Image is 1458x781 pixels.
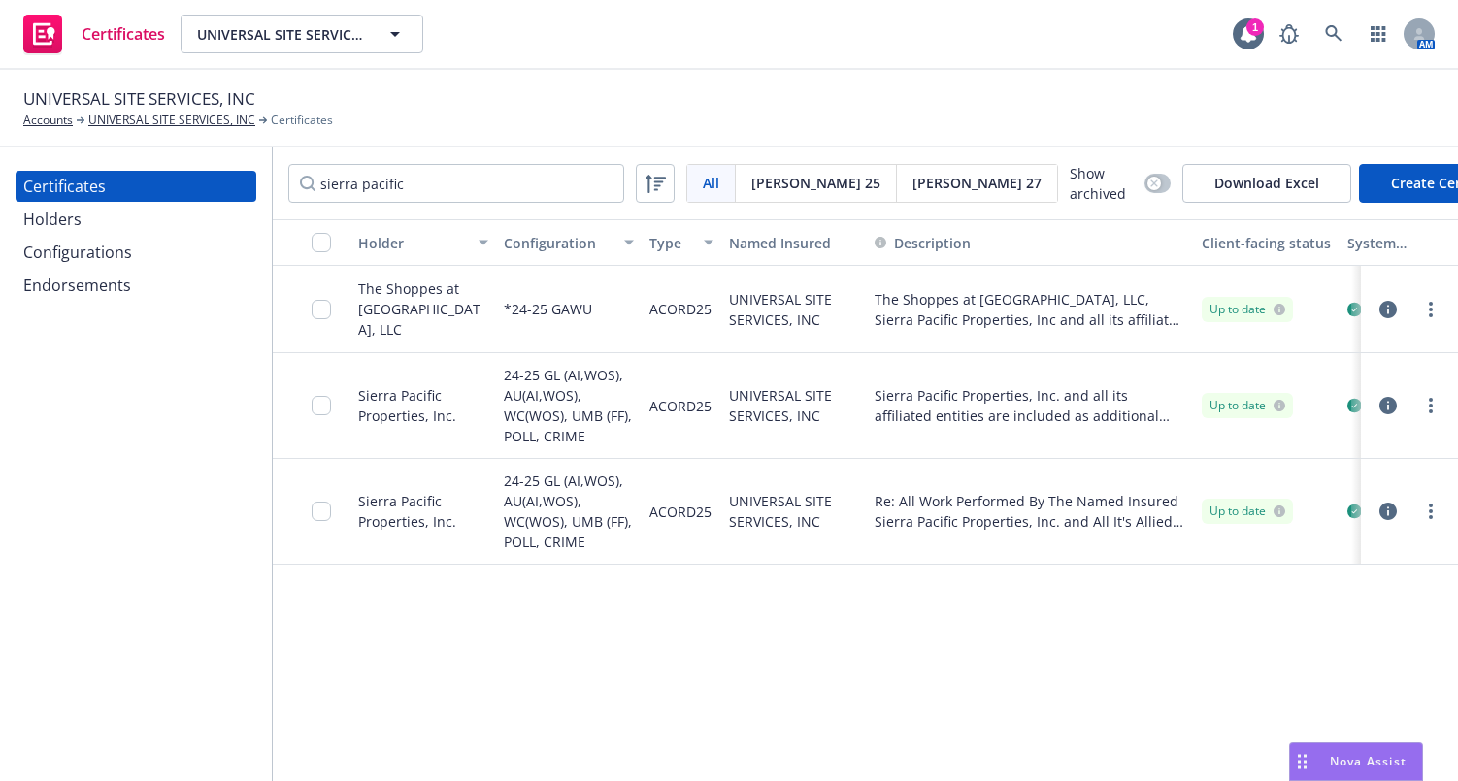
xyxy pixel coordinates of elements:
input: Filter by keyword [288,164,624,203]
input: Toggle Row Selected [312,300,331,319]
span: Show archived [1070,163,1137,204]
span: Nova Assist [1330,753,1407,769]
span: Certificates [82,26,165,42]
div: UNIVERSAL SITE SERVICES, INC [721,353,867,459]
div: Sierra Pacific Properties, Inc. [358,385,488,426]
div: 1 [1246,18,1264,36]
a: more [1419,394,1442,417]
span: Certificates [271,112,333,129]
div: ACORD25 [649,471,712,552]
a: Certificates [16,171,256,202]
div: Up to date [1209,503,1285,520]
button: Type [642,219,721,266]
button: Client-facing status [1194,219,1340,266]
a: Search [1314,15,1353,53]
a: more [1419,500,1442,523]
div: Endorsements [23,270,131,301]
a: UNIVERSAL SITE SERVICES, INC [88,112,255,129]
div: Drag to move [1290,743,1314,780]
div: Certificates [23,171,106,202]
a: more [1419,298,1442,321]
button: Re: All Work Performed By The Named Insured Sierra Pacific Properties, Inc. and All It's Allied E... [875,491,1186,532]
button: The Shoppes at [GEOGRAPHIC_DATA], LLC, Sierra Pacific Properties, Inc and all its affiliates are ... [875,289,1186,330]
span: All [703,173,719,193]
button: UNIVERSAL SITE SERVICES, INC [181,15,423,53]
button: Named Insured [721,219,867,266]
div: ACORD25 [649,277,712,341]
div: *24-25 GAWU [504,277,592,341]
div: 24-25 GL (AI,WOS), AU(AI,WOS), WC(WOS), UMB (FF), POLL, CRIME [504,365,634,446]
button: Download Excel [1182,164,1351,203]
div: The Shoppes at [GEOGRAPHIC_DATA], LLC [358,278,488,340]
div: UNIVERSAL SITE SERVICES, INC [721,459,867,565]
span: UNIVERSAL SITE SERVICES, INC [23,86,255,112]
a: Certificates [16,7,173,61]
div: Up to date [1209,301,1285,318]
div: Configurations [23,237,132,268]
input: Toggle Row Selected [312,502,331,521]
a: Holders [16,204,256,235]
button: Nova Assist [1289,742,1423,781]
a: Accounts [23,112,73,129]
button: Holder [350,219,496,266]
button: Sierra Pacific Properties, Inc. and all its affiliated entities are included as additional insure... [875,385,1186,426]
div: Holder [358,233,467,253]
span: UNIVERSAL SITE SERVICES, INC [197,24,365,45]
div: Up to date [1209,397,1285,414]
a: Report a Bug [1270,15,1309,53]
div: Client-facing status [1202,233,1332,253]
a: Configurations [16,237,256,268]
input: Toggle Row Selected [312,396,331,415]
button: Description [875,233,971,253]
div: Configuration [504,233,613,253]
div: 24-25 GL (AI,WOS), AU(AI,WOS), WC(WOS), UMB (FF), POLL, CRIME [504,471,634,552]
a: Switch app [1359,15,1398,53]
div: System certificate last generated [1347,233,1456,253]
div: Type [649,233,692,253]
a: Endorsements [16,270,256,301]
div: Sierra Pacific Properties, Inc. [358,491,488,532]
div: ACORD25 [649,365,712,446]
div: Holders [23,204,82,235]
span: [PERSON_NAME] 25 [751,173,880,193]
button: Configuration [496,219,642,266]
div: Named Insured [729,233,859,253]
input: Select all [312,233,331,252]
div: UNIVERSAL SITE SERVICES, INC [721,266,867,353]
span: [PERSON_NAME] 27 [912,173,1042,193]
